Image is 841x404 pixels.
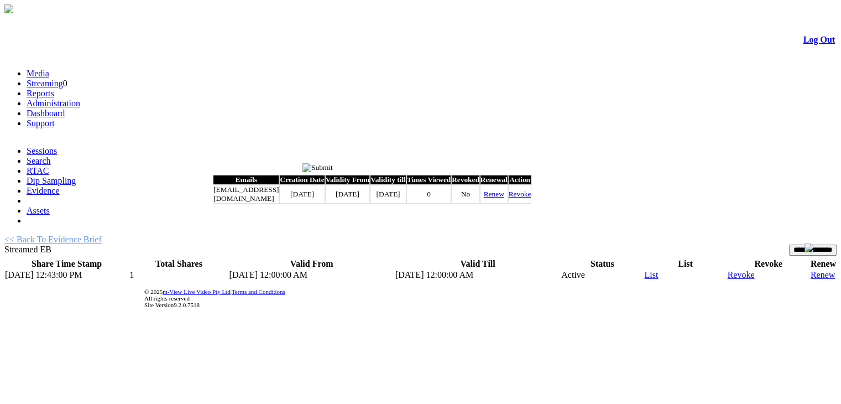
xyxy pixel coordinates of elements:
[302,163,333,172] input: Submit
[406,175,451,185] th: Times Viewed
[370,175,406,185] th: Validity till
[509,190,531,198] a: Revoke
[406,185,451,204] td: 0
[279,175,325,185] th: Creation Date
[210,163,302,172] span: List of Shared Evidence Brief
[325,185,370,204] td: [DATE]
[370,185,406,204] td: [DATE]
[508,175,532,185] th: Action
[213,175,279,185] th: Emails
[325,175,370,185] th: Validity From
[484,190,504,198] a: Renew
[451,185,480,204] td: No
[451,175,480,185] th: Revoked
[480,175,508,185] th: Renewal
[279,185,325,204] td: [DATE]
[213,185,279,204] td: [EMAIL_ADDRESS][DOMAIN_NAME]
